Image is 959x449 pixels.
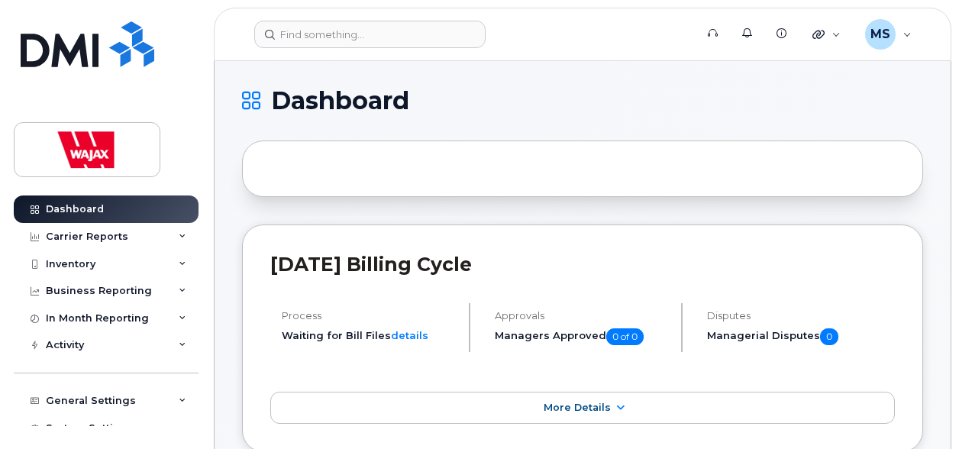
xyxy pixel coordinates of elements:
h4: Process [282,310,456,321]
span: 0 of 0 [606,328,644,345]
h4: Approvals [495,310,669,321]
span: 0 [820,328,838,345]
h5: Managers Approved [495,328,669,345]
a: details [391,329,428,341]
span: More Details [544,402,611,413]
span: Dashboard [271,89,409,112]
li: Waiting for Bill Files [282,328,456,343]
h2: [DATE] Billing Cycle [270,253,895,276]
h4: Disputes [707,310,895,321]
h5: Managerial Disputes [707,328,895,345]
